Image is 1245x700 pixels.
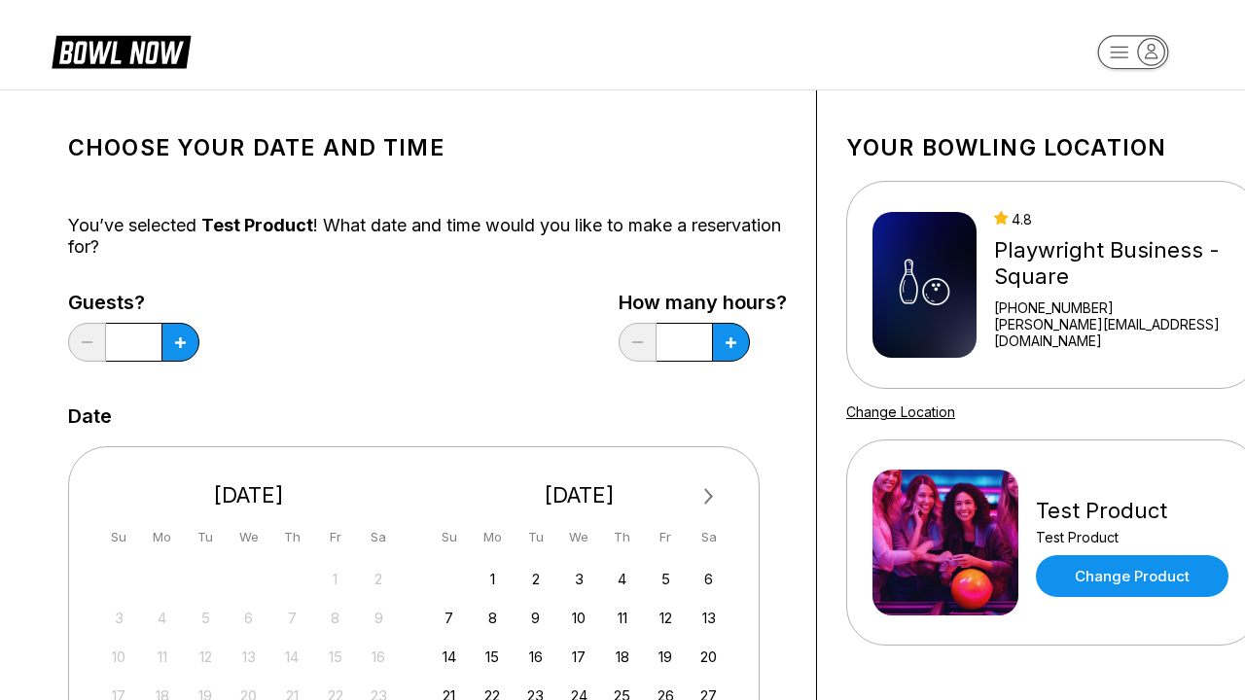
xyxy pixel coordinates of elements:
[436,605,462,631] div: Choose Sunday, September 7th, 2025
[522,566,549,592] div: Choose Tuesday, September 2nd, 2025
[653,605,679,631] div: Choose Friday, September 12th, 2025
[566,605,592,631] div: Choose Wednesday, September 10th, 2025
[429,482,730,508] div: [DATE]
[695,605,722,631] div: Choose Saturday, September 13th, 2025
[609,524,635,550] div: Th
[149,524,175,550] div: Mo
[1036,555,1228,597] a: Change Product
[994,237,1233,290] div: Playwright Business - Square
[653,644,679,670] div: Choose Friday, September 19th, 2025
[68,405,112,427] label: Date
[322,644,348,670] div: Not available Friday, August 15th, 2025
[522,524,549,550] div: Tu
[480,644,506,670] div: Choose Monday, September 15th, 2025
[653,566,679,592] div: Choose Friday, September 5th, 2025
[235,605,262,631] div: Not available Wednesday, August 6th, 2025
[106,644,132,670] div: Not available Sunday, August 10th, 2025
[201,215,313,235] span: Test Product
[322,566,348,592] div: Not available Friday, August 1st, 2025
[609,605,635,631] div: Choose Thursday, September 11th, 2025
[279,605,305,631] div: Not available Thursday, August 7th, 2025
[68,134,787,161] h1: Choose your Date and time
[279,644,305,670] div: Not available Thursday, August 14th, 2025
[436,644,462,670] div: Choose Sunday, September 14th, 2025
[235,524,262,550] div: We
[522,644,549,670] div: Choose Tuesday, September 16th, 2025
[235,644,262,670] div: Not available Wednesday, August 13th, 2025
[609,566,635,592] div: Choose Thursday, September 4th, 2025
[193,644,219,670] div: Not available Tuesday, August 12th, 2025
[994,316,1233,349] a: [PERSON_NAME][EMAIL_ADDRESS][DOMAIN_NAME]
[872,212,977,358] img: Playwright Business - Square
[566,524,592,550] div: We
[653,524,679,550] div: Fr
[566,566,592,592] div: Choose Wednesday, September 3rd, 2025
[480,524,506,550] div: Mo
[619,292,787,313] label: How many hours?
[480,605,506,631] div: Choose Monday, September 8th, 2025
[566,644,592,670] div: Choose Wednesday, September 17th, 2025
[322,605,348,631] div: Not available Friday, August 8th, 2025
[68,215,787,258] div: You’ve selected ! What date and time would you like to make a reservation for?
[994,211,1233,227] div: 4.8
[106,524,132,550] div: Su
[872,470,1018,615] img: Test Product
[149,605,175,631] div: Not available Monday, August 4th, 2025
[609,644,635,670] div: Choose Thursday, September 18th, 2025
[366,524,392,550] div: Sa
[846,403,955,420] a: Change Location
[149,644,175,670] div: Not available Monday, August 11th, 2025
[1036,529,1228,545] div: Test Product
[694,481,725,512] button: Next Month
[522,605,549,631] div: Choose Tuesday, September 9th, 2025
[994,299,1233,316] div: [PHONE_NUMBER]
[366,566,392,592] div: Not available Saturday, August 2nd, 2025
[480,566,506,592] div: Choose Monday, September 1st, 2025
[366,605,392,631] div: Not available Saturday, August 9th, 2025
[436,524,462,550] div: Su
[695,524,722,550] div: Sa
[193,605,219,631] div: Not available Tuesday, August 5th, 2025
[695,566,722,592] div: Choose Saturday, September 6th, 2025
[1036,498,1228,524] div: Test Product
[98,482,400,508] div: [DATE]
[279,524,305,550] div: Th
[695,644,722,670] div: Choose Saturday, September 20th, 2025
[322,524,348,550] div: Fr
[68,292,199,313] label: Guests?
[193,524,219,550] div: Tu
[106,605,132,631] div: Not available Sunday, August 3rd, 2025
[366,644,392,670] div: Not available Saturday, August 16th, 2025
